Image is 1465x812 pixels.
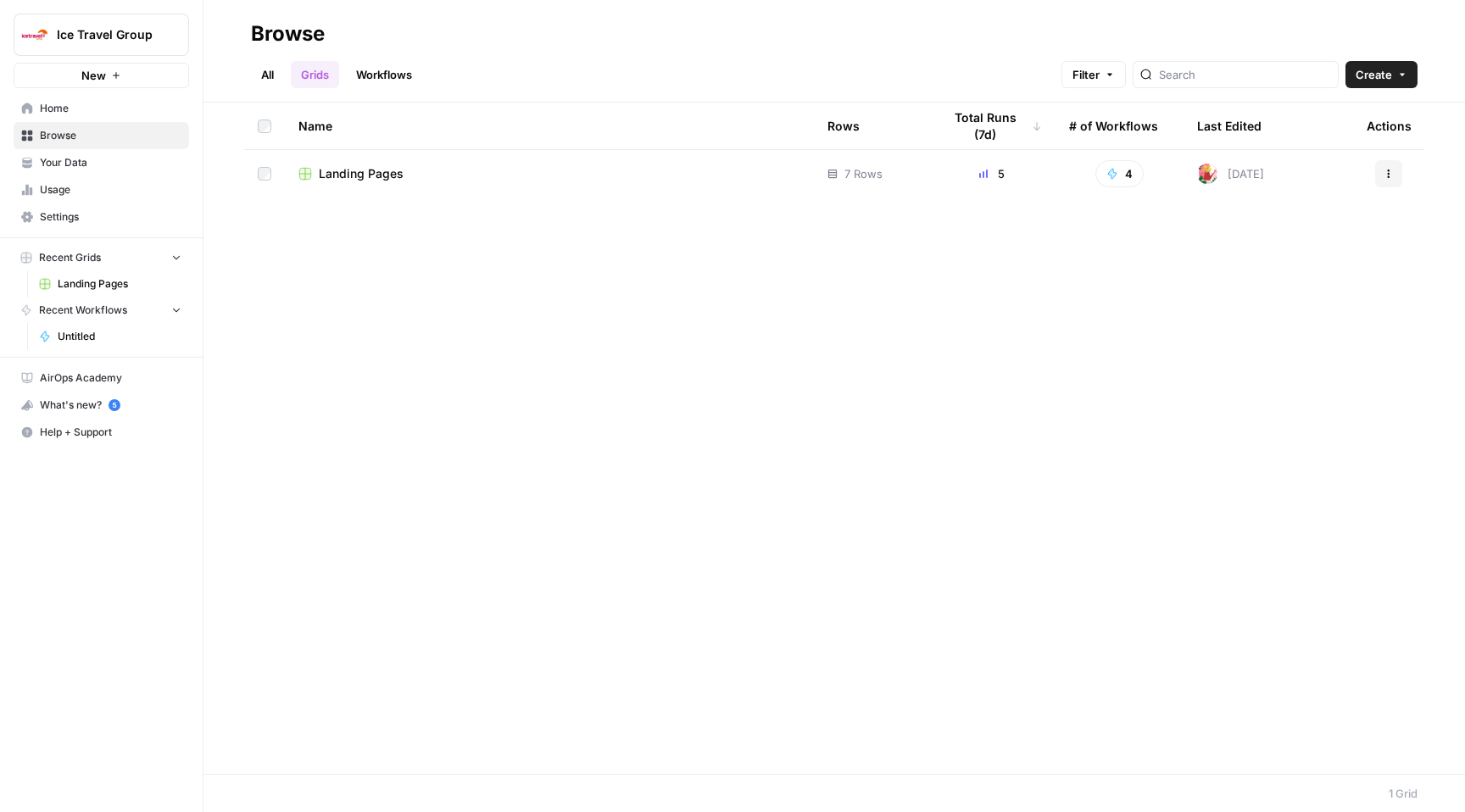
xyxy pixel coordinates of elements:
[1197,164,1217,184] img: bumscs0cojt2iwgacae5uv0980n9
[1061,61,1126,88] button: Filter
[40,370,181,386] span: AirOps Academy
[39,303,127,318] span: Recent Workflows
[14,63,189,88] button: New
[14,14,189,56] button: Workspace: Ice Travel Group
[81,67,106,84] span: New
[14,122,189,149] a: Browse
[14,203,189,231] a: Settings
[942,165,1042,182] div: 5
[1367,103,1412,149] div: Actions
[844,165,883,182] span: 7 Rows
[39,250,101,265] span: Recent Grids
[251,61,284,88] a: All
[251,20,325,47] div: Browse
[58,329,181,344] span: Untitled
[40,182,181,197] span: Usage
[40,209,181,225] span: Settings
[14,392,188,418] div: What's new?
[58,276,181,292] span: Landing Pages
[346,61,422,88] a: Workflows
[1069,103,1158,149] div: # of Workflows
[14,419,189,446] button: Help + Support
[1356,66,1392,83] span: Create
[827,103,860,149] div: Rows
[14,245,189,270] button: Recent Grids
[14,95,189,122] a: Home
[14,298,189,323] button: Recent Workflows
[14,176,189,203] a: Usage
[1095,160,1144,187] button: 4
[31,323,189,350] a: Untitled
[14,392,189,419] button: What's new? 5
[1159,66,1331,83] input: Search
[40,155,181,170] span: Your Data
[1389,785,1418,802] div: 1 Grid
[298,165,800,182] a: Landing Pages
[40,101,181,116] span: Home
[1345,61,1418,88] button: Create
[19,19,50,50] img: Ice Travel Group Logo
[112,401,116,409] text: 5
[40,425,181,440] span: Help + Support
[1072,66,1100,83] span: Filter
[298,103,800,149] div: Name
[942,103,1042,149] div: Total Runs (7d)
[291,61,339,88] a: Grids
[14,149,189,176] a: Your Data
[1197,164,1264,184] div: [DATE]
[1197,103,1262,149] div: Last Edited
[14,364,189,392] a: AirOps Academy
[57,26,159,43] span: Ice Travel Group
[31,270,189,298] a: Landing Pages
[40,128,181,143] span: Browse
[109,399,120,411] a: 5
[319,165,404,182] span: Landing Pages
